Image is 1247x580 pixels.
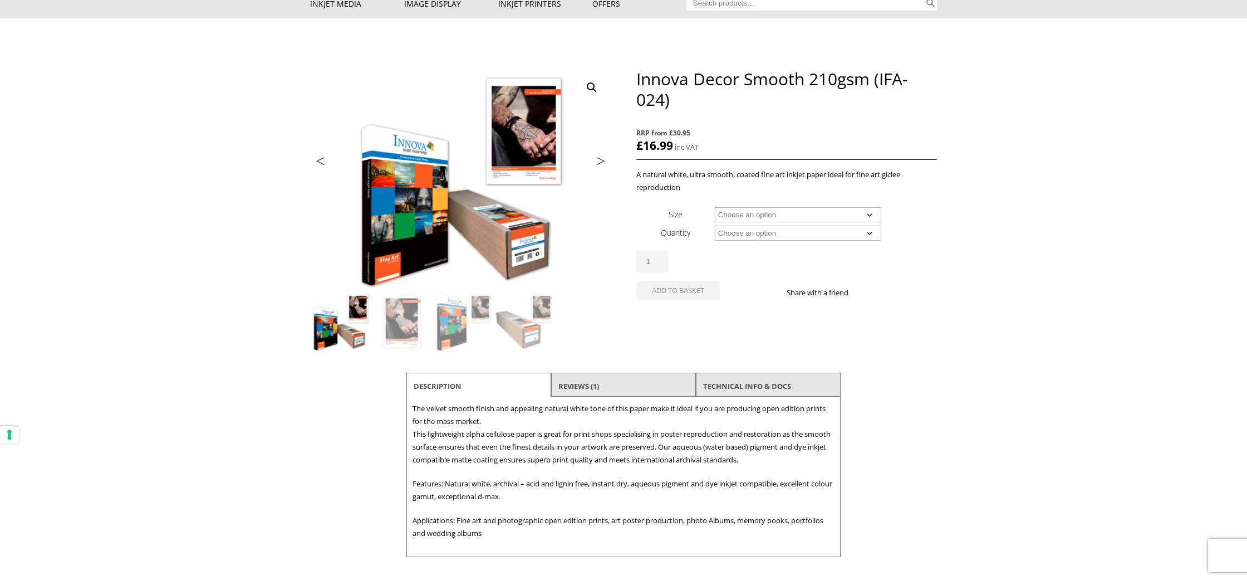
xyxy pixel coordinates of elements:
h1: Innova Decor Smooth 210gsm (IFA-024) [636,69,937,110]
p: A natural white, ultra smooth, coated fine art inkjet paper ideal for fine art giclee reproduction [636,168,937,194]
img: Innova Decor Smooth 210gsm (IFA-024) - Image 3 [433,291,493,352]
label: Quantity [661,227,690,238]
button: Add to basket [636,281,720,300]
label: Size [669,209,683,220]
a: TECHNICAL INFO & DOCS [703,376,791,396]
a: View full-screen image gallery [582,77,602,98]
p: The velvet smooth finish and appealing natural white tone of this paper make it ideal if you are ... [413,402,834,466]
p: Applications: Fine art and photographic open edition prints, art poster production, photo Albums,... [413,514,834,540]
p: Share with a friend [787,286,862,299]
a: Reviews (1) [558,376,599,396]
p: Features: Natural white, archival – acid and lignin free, instant dry, aqueous pigment and dye in... [413,477,834,503]
span: £ [636,138,643,153]
img: twitter sharing button [875,288,884,297]
bdi: 16.99 [636,138,673,153]
input: Product quantity [636,251,669,272]
img: Innova Decor Smooth 210gsm (IFA-024) - Image 4 [494,291,554,352]
img: Innova Decor Smooth 210gsm (IFA-024) [311,291,371,352]
span: RRP from £30.95 [636,126,937,139]
img: facebook sharing button [862,288,871,297]
img: Innova Decor Smooth 210gsm (IFA-024) - Image 2 [372,291,432,352]
img: email sharing button [888,288,897,297]
a: Description [414,376,462,396]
